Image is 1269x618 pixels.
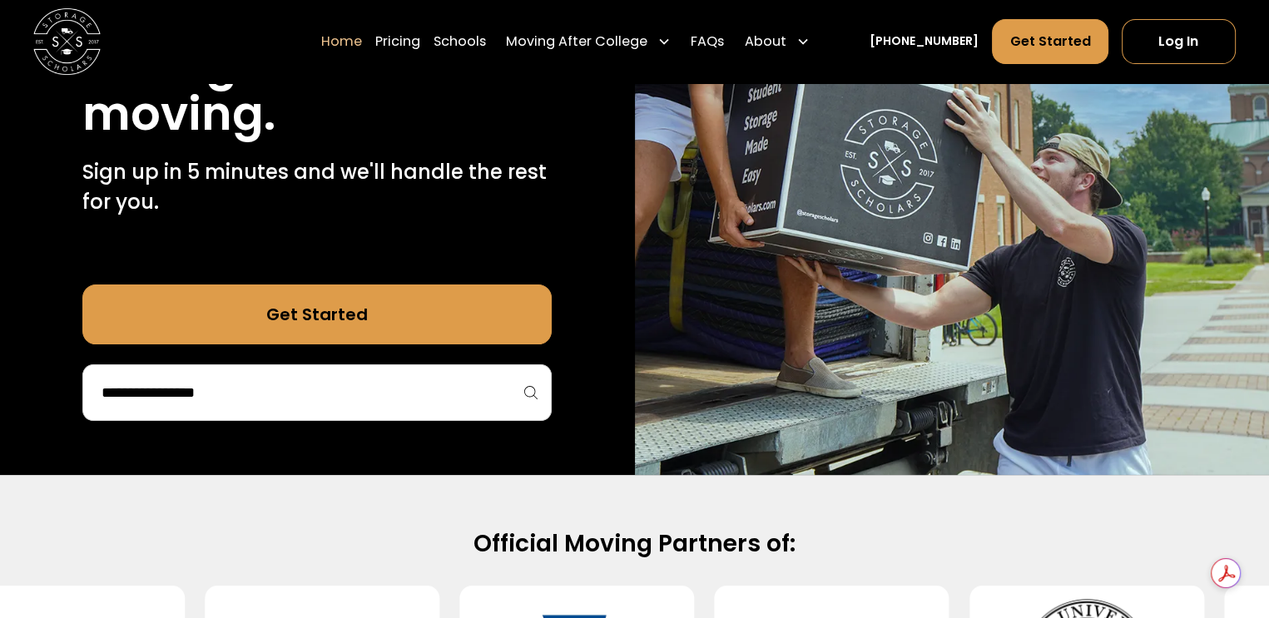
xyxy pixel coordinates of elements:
img: Storage Scholars main logo [33,8,101,76]
div: About [745,32,786,52]
a: Get Started [992,19,1108,64]
div: Moving After College [499,18,677,65]
a: [PHONE_NUMBER] [870,33,979,51]
p: Sign up in 5 minutes and we'll handle the rest for you. [82,157,552,218]
a: Home [321,18,362,65]
a: Get Started [82,284,552,344]
a: home [33,8,101,76]
div: About [737,18,815,65]
a: Pricing [375,18,420,65]
a: Log In [1122,19,1236,64]
div: Moving After College [506,32,647,52]
h2: Official Moving Partners of: [98,528,1171,559]
a: FAQs [691,18,724,65]
a: Schools [434,18,486,65]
